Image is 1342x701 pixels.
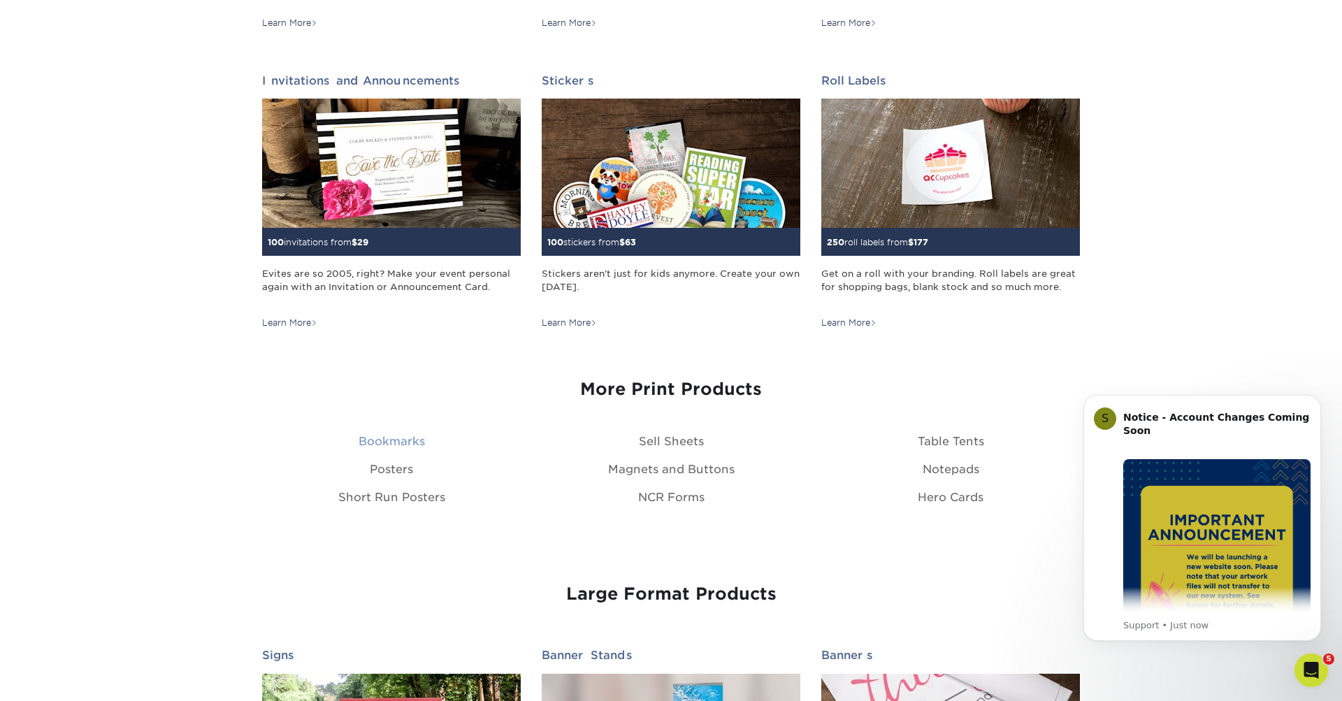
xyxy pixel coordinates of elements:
[352,237,357,247] span: $
[262,99,521,228] img: Invitations and Announcements
[3,658,119,696] iframe: Google Customer Reviews
[262,317,317,329] div: Learn More
[542,649,800,662] h2: Banner Stands
[1062,374,1342,663] iframe: Intercom notifications message
[542,99,800,228] img: Stickers
[821,649,1080,662] h2: Banners
[268,237,368,247] small: invitations from
[262,267,521,307] div: Evites are so 2005, right? Make your event personal again with an Invitation or Announcement Card.
[1294,653,1328,687] iframe: Intercom live chat
[262,74,521,87] h2: Invitations and Announcements
[625,237,636,247] span: 63
[547,237,563,247] span: 100
[827,237,844,247] span: 250
[542,267,800,307] div: Stickers aren't just for kids anymore. Create your own [DATE].
[923,463,979,476] a: Notepads
[1323,653,1334,665] span: 5
[357,237,368,247] span: 29
[821,74,1080,329] a: Roll Labels 250roll labels from$177 Get on a roll with your branding. Roll labels are great for s...
[914,237,928,247] span: 177
[918,435,984,448] a: Table Tents
[542,74,800,87] h2: Stickers
[262,584,1080,605] h3: Large Format Products
[542,317,597,329] div: Learn More
[547,237,636,247] small: stickers from
[918,491,983,504] a: Hero Cards
[821,317,876,329] div: Learn More
[268,237,284,247] span: 100
[262,74,521,329] a: Invitations and Announcements 100invitations from$29 Evites are so 2005, right? Make your event p...
[262,380,1080,400] h3: More Print Products
[821,99,1080,228] img: Roll Labels
[338,491,445,504] a: Short Run Posters
[638,491,705,504] a: NCR Forms
[542,74,800,329] a: Stickers 100stickers from$63 Stickers aren't just for kids anymore. Create your own [DATE]. Learn...
[821,74,1080,87] h2: Roll Labels
[639,435,704,448] a: Sell Sheets
[262,649,521,662] h2: Signs
[821,17,876,29] div: Learn More
[827,237,928,247] small: roll labels from
[608,463,735,476] a: Magnets and Buttons
[542,17,597,29] div: Learn More
[619,237,625,247] span: $
[370,463,413,476] a: Posters
[821,267,1080,307] div: Get on a roll with your branding. Roll labels are great for shopping bags, blank stock and so muc...
[262,17,317,29] div: Learn More
[908,237,914,247] span: $
[359,435,425,448] a: Bookmarks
